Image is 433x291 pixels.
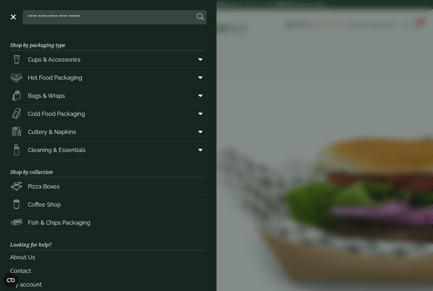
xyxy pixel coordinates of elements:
span: Fish & Chips Packaging [28,218,90,227]
h3: Shop by packaging type [10,32,206,50]
img: Pizza_boxes.svg [10,180,23,193]
button: Open CMP widget [3,273,18,288]
img: HotDrink_paperCup.svg [10,198,23,211]
a: Bags & Wraps [10,87,206,104]
a: Contact [10,264,206,278]
h3: Shop by collection [10,159,206,177]
span: Cold Food Packaging [28,109,85,118]
a: About Us [10,250,206,264]
img: Sandwich_box.svg [10,107,23,120]
span: Cups & Accessories [28,55,81,64]
span: Cutlery & Napkins [28,128,76,136]
h3: Looking for help? [10,232,206,250]
a: Coffee Shop [10,195,206,213]
a: Pizza Boxes [10,177,206,195]
a: Fish & Chips Packaging [10,214,206,231]
img: Deli_box.svg [10,71,23,84]
span: Pizza Boxes [28,182,60,191]
a: Cold Food Packaging [10,105,206,122]
span: Cleaning & Essentials [28,146,86,154]
img: open-wipe.svg [10,143,23,156]
a: Cleaning & Essentials [10,141,206,159]
img: PintNhalf_cup.svg [10,53,23,66]
span: Bags & Wraps [28,91,65,100]
a: Cutlery & Napkins [10,123,206,141]
a: Hot Food Packaging [10,69,206,86]
span: Coffee Shop [28,200,61,209]
img: Cutlery.svg [10,125,23,138]
img: FishNchip_box.svg [10,216,23,229]
a: Cups & Accessories [10,50,206,68]
img: Paper_carriers.svg [10,89,23,102]
span: Hot Food Packaging [28,73,82,82]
